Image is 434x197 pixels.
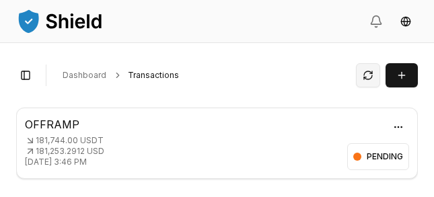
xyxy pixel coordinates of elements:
[128,70,179,81] a: Transactions
[25,116,342,132] p: OFFRAMP
[25,157,342,167] p: [DATE] 3:46 PM
[25,135,342,146] p: 181,744.00 USDT
[16,7,104,34] img: ShieldPay Logo
[63,70,345,81] nav: breadcrumb
[347,143,409,170] div: PENDING
[25,146,342,157] p: 181,253.2912 USD
[63,70,106,81] a: Dashboard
